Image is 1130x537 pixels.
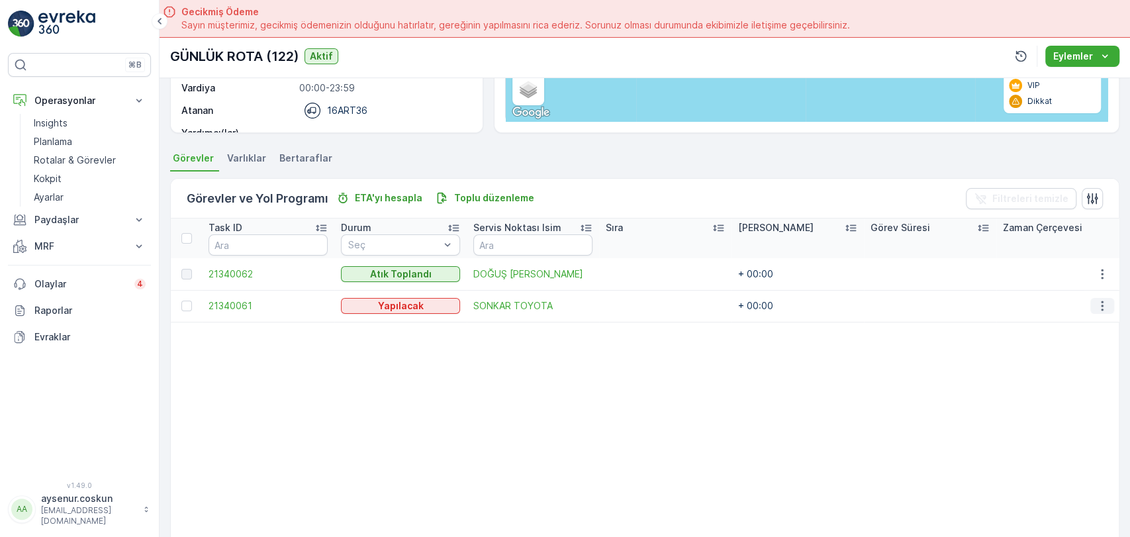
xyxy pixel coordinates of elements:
p: Atanan [181,104,213,117]
p: Aktif [310,50,333,63]
button: ETA'yı hesapla [331,190,428,206]
p: Olaylar [34,277,126,291]
p: Servis Noktası Isim [473,221,561,234]
img: Google [509,104,553,121]
span: Gecikmiş Ödeme [181,5,850,19]
p: Ayarlar [34,191,64,204]
button: Aktif [305,48,338,64]
p: Görevler ve Yol Programı [187,189,328,208]
button: Paydaşlar [8,207,151,233]
p: Planlama [34,135,72,148]
span: DOĞUŞ [PERSON_NAME] [473,268,592,281]
p: MRF [34,240,124,253]
a: DOĞUŞ OTO MASLAK [473,268,592,281]
p: Vardiya [181,81,294,95]
p: Seç [348,238,440,252]
div: Toggle Row Selected [181,301,192,311]
p: [PERSON_NAME] [738,221,814,234]
span: v 1.49.0 [8,481,151,489]
a: Kokpit [28,170,151,188]
p: Eylemler [1053,50,1093,63]
p: - [299,126,468,140]
p: Durum [341,221,371,234]
input: Ara [473,234,592,256]
td: + 00:00 [731,290,864,322]
p: Task ID [209,221,242,234]
img: logo [8,11,34,37]
div: Toggle Row Selected [181,269,192,279]
span: Görevler [173,152,214,165]
button: Toplu düzenleme [430,190,540,206]
a: Planlama [28,132,151,151]
a: Ayarlar [28,188,151,207]
p: Sıra [606,221,623,234]
button: Yapılacak [341,298,460,314]
img: logo_light-DOdMpM7g.png [38,11,95,37]
p: Toplu düzenleme [454,191,534,205]
a: Olaylar4 [8,271,151,297]
p: Operasyonlar [34,94,124,107]
p: ETA'yı hesapla [355,191,422,205]
button: Operasyonlar [8,87,151,114]
p: Dikkat [1027,96,1052,107]
p: Insights [34,117,68,130]
p: Rotalar & Görevler [34,154,116,167]
p: VIP [1027,80,1040,91]
a: SONKAR TOYOTA [473,299,592,313]
a: Rotalar & Görevler [28,151,151,170]
button: Filtreleri temizle [966,188,1076,209]
span: Bertaraflar [279,152,332,165]
p: Atık Toplandı [370,268,432,281]
p: 4 [137,279,143,289]
p: aysenur.coskun [41,492,136,505]
a: 21340062 [209,268,328,281]
button: MRF [8,233,151,260]
a: Evraklar [8,324,151,350]
a: Bu bölgeyi Google Haritalar'da açın (yeni pencerede açılır) [509,104,553,121]
p: Evraklar [34,330,146,344]
a: 21340061 [209,299,328,313]
span: Sayın müşterimiz, gecikmiş ödemenizin olduğunu hatırlatır, gereğinin yapılmasını rica ederiz. Sor... [181,19,850,32]
p: 00:00-23:59 [299,81,468,95]
p: Kokpit [34,172,62,185]
p: [EMAIL_ADDRESS][DOMAIN_NAME] [41,505,136,526]
p: Görev Süresi [871,221,930,234]
button: Eylemler [1045,46,1119,67]
p: Yapılacak [378,299,424,313]
p: GÜNLÜK ROTA (122) [170,46,299,66]
input: Ara [209,234,328,256]
p: ⌘B [128,60,142,70]
p: 16ART36 [327,104,367,117]
a: Layers [514,75,543,104]
button: Atık Toplandı [341,266,460,282]
span: Varlıklar [227,152,266,165]
p: Yardımcı(lar) [181,126,294,140]
button: AAaysenur.coskun[EMAIL_ADDRESS][DOMAIN_NAME] [8,492,151,526]
p: Raporlar [34,304,146,317]
a: Insights [28,114,151,132]
p: Zaman Çerçevesi [1003,221,1082,234]
td: + 00:00 [731,258,864,290]
div: AA [11,499,32,520]
p: Paydaşlar [34,213,124,226]
p: Filtreleri temizle [992,192,1068,205]
a: Raporlar [8,297,151,324]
